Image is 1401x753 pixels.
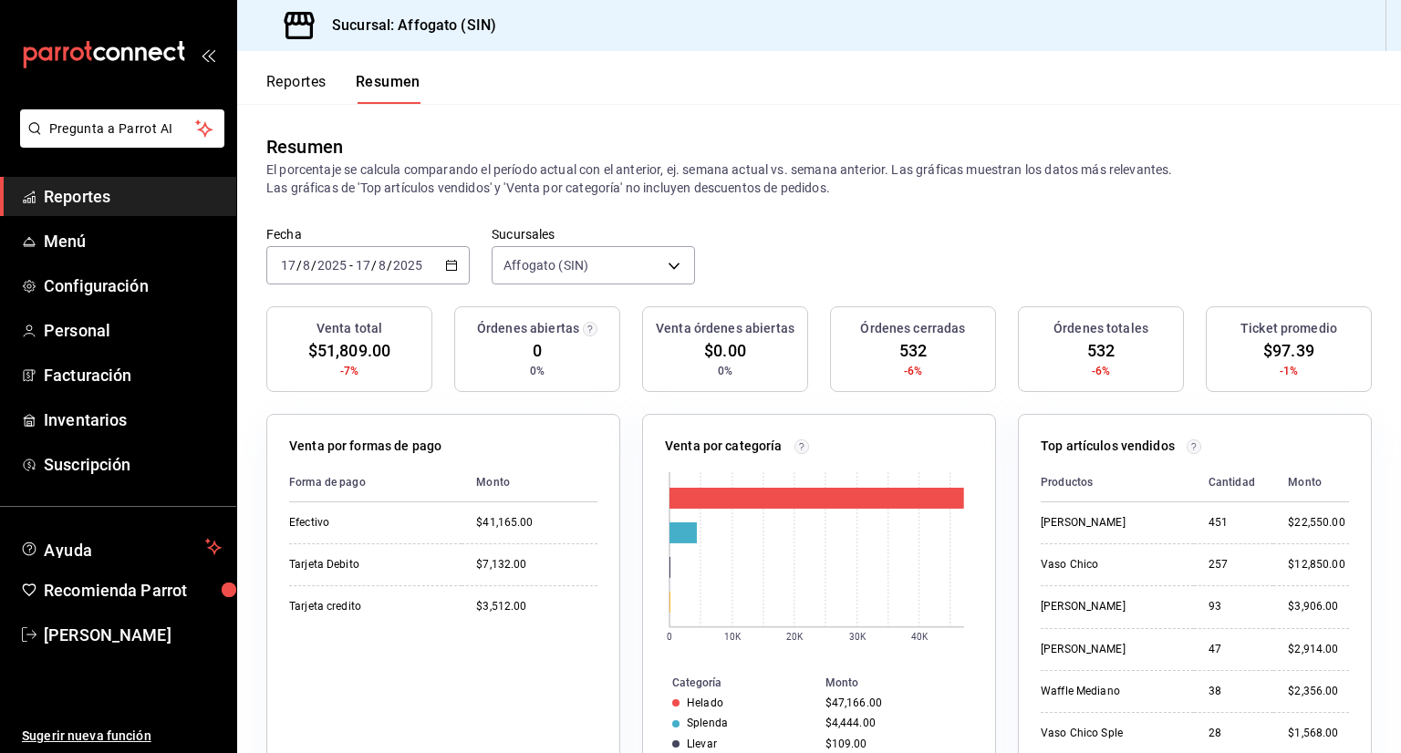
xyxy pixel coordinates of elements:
div: [PERSON_NAME] [1041,599,1179,614]
span: 0% [718,363,732,379]
div: Vaso Chico [1041,557,1179,572]
button: Pregunta a Parrot AI [20,109,224,148]
span: Pregunta a Parrot AI [49,119,196,139]
span: Personal [44,318,222,343]
div: $7,132.00 [476,557,597,572]
div: 47 [1209,642,1260,657]
span: 532 [1087,338,1115,363]
span: Reportes [44,184,222,209]
span: Configuración [44,273,222,298]
div: [PERSON_NAME] [1041,515,1179,531]
th: Monto [1273,463,1349,502]
span: Menú [44,229,222,253]
div: 28 [1209,726,1260,741]
span: Recomienda Parrot [44,578,222,603]
span: / [371,258,377,273]
span: $97.39 [1263,338,1314,363]
span: -6% [1092,363,1110,379]
th: Monto [818,673,995,693]
input: ---- [392,258,423,273]
span: 0% [530,363,545,379]
p: Venta por formas de pago [289,437,441,456]
span: / [311,258,317,273]
h3: Venta total [317,319,382,338]
th: Forma de pago [289,463,462,502]
div: Tarjeta Debito [289,557,447,572]
span: -1% [1280,363,1298,379]
text: 20K [786,632,804,642]
div: 451 [1209,515,1260,531]
input: ---- [317,258,348,273]
span: - [349,258,353,273]
div: $41,165.00 [476,515,597,531]
div: Splenda [687,717,728,729]
span: [PERSON_NAME] [44,623,222,647]
div: $47,166.00 [825,696,966,709]
input: -- [378,258,387,273]
span: Ayuda [44,536,198,558]
span: Suscripción [44,452,222,477]
h3: Venta órdenes abiertas [656,319,794,338]
div: 38 [1209,684,1260,699]
h3: Órdenes abiertas [477,319,579,338]
div: Vaso Chico Sple [1041,726,1179,741]
text: 0 [667,632,672,642]
text: 30K [849,632,867,642]
div: Helado [687,696,723,709]
button: Reportes [266,73,327,104]
div: $2,356.00 [1288,684,1349,699]
div: $3,906.00 [1288,599,1349,614]
div: $1,568.00 [1288,726,1349,741]
span: 532 [899,338,927,363]
label: Sucursales [492,228,695,241]
div: 93 [1209,599,1260,614]
h3: Órdenes totales [1053,319,1148,338]
th: Cantidad [1194,463,1274,502]
p: Top artículos vendidos [1041,437,1175,456]
div: $22,550.00 [1288,515,1349,531]
input: -- [355,258,371,273]
th: Productos [1041,463,1194,502]
div: Llevar [687,738,717,750]
a: Pregunta a Parrot AI [13,132,224,151]
th: Categoría [643,673,818,693]
span: $0.00 [704,338,746,363]
div: Waffle Mediano [1041,684,1179,699]
span: $51,809.00 [308,338,390,363]
span: Affogato (SIN) [503,256,588,274]
div: $2,914.00 [1288,642,1349,657]
th: Monto [462,463,597,502]
span: Facturación [44,363,222,387]
div: 257 [1209,557,1260,572]
p: El porcentaje se calcula comparando el período actual con el anterior, ej. semana actual vs. sema... [266,160,1372,197]
div: [PERSON_NAME] [1041,642,1179,657]
h3: Ticket promedio [1240,319,1337,338]
span: -7% [340,363,358,379]
input: -- [280,258,296,273]
h3: Órdenes cerradas [860,319,965,338]
div: $12,850.00 [1288,557,1349,572]
span: / [296,258,302,273]
div: $3,512.00 [476,599,597,614]
label: Fecha [266,228,470,241]
text: 10K [724,632,742,642]
div: $4,444.00 [825,717,966,729]
button: open_drawer_menu [201,47,215,62]
text: 40K [911,632,929,642]
span: / [387,258,392,273]
div: navigation tabs [266,73,420,104]
p: Venta por categoría [665,437,783,456]
input: -- [302,258,311,273]
span: Sugerir nueva función [22,727,222,746]
div: Tarjeta credito [289,599,447,614]
div: Efectivo [289,515,447,531]
span: -6% [904,363,922,379]
div: $109.00 [825,738,966,750]
span: 0 [533,338,542,363]
button: Resumen [356,73,420,104]
div: Resumen [266,133,343,160]
span: Inventarios [44,407,222,432]
h3: Sucursal: Affogato (SIN) [317,15,496,36]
